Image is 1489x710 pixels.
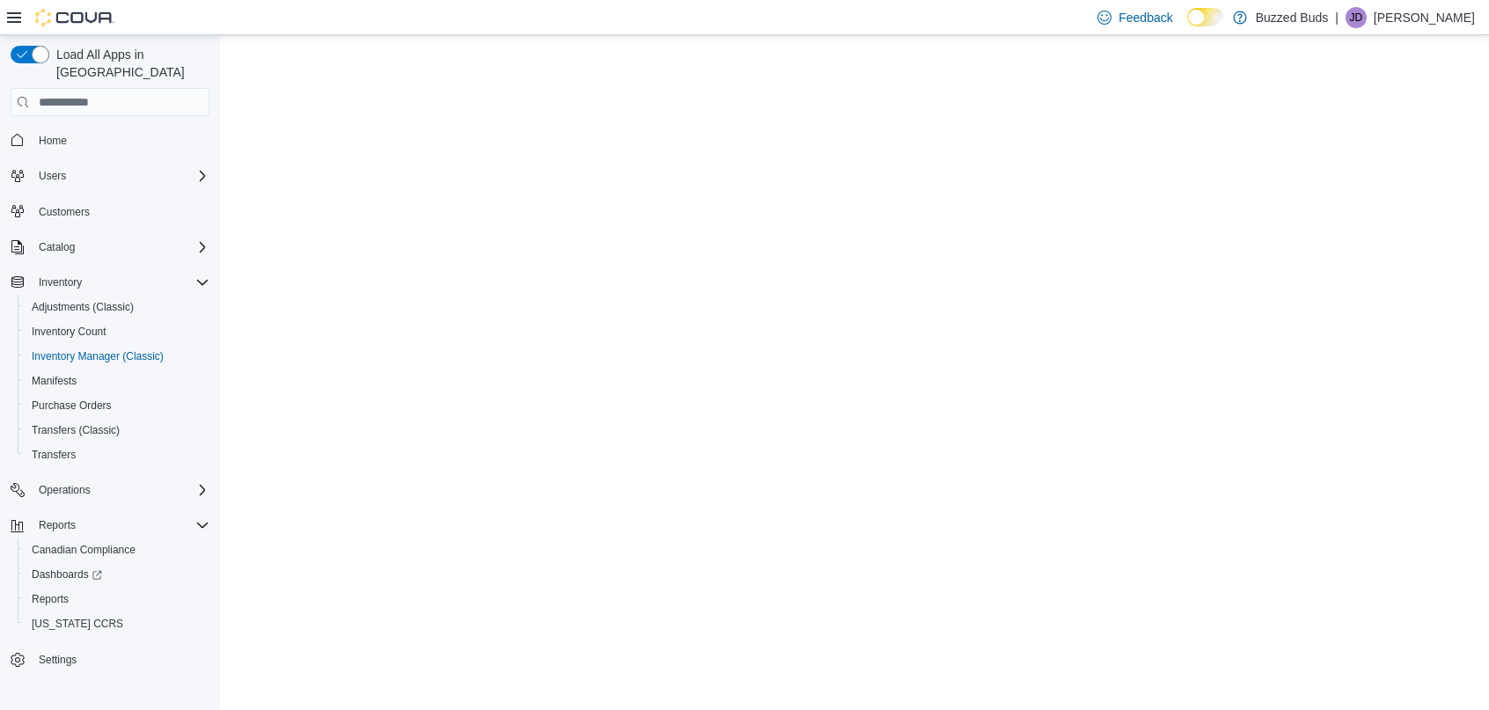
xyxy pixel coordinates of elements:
span: Canadian Compliance [25,539,209,560]
button: Transfers [18,443,216,467]
span: Inventory Manager (Classic) [32,349,164,363]
div: Jack Davidson [1346,7,1367,28]
span: Manifests [32,374,77,388]
a: Settings [32,649,84,670]
span: Transfers (Classic) [25,420,209,441]
img: Cova [35,9,114,26]
span: Inventory Count [25,321,209,342]
a: Canadian Compliance [25,539,143,560]
p: Buzzed Buds [1256,7,1329,28]
button: Reports [4,513,216,538]
a: Customers [32,201,97,223]
span: Customers [39,205,90,219]
span: Adjustments (Classic) [25,296,209,318]
span: Inventory Count [32,325,106,339]
span: Purchase Orders [25,395,209,416]
button: Purchase Orders [18,393,216,418]
span: Canadian Compliance [32,543,136,557]
button: [US_STATE] CCRS [18,611,216,636]
span: Transfers (Classic) [32,423,120,437]
span: Transfers [25,444,209,465]
span: Adjustments (Classic) [32,300,134,314]
span: Inventory [39,275,82,289]
button: Transfers (Classic) [18,418,216,443]
span: Transfers [32,448,76,462]
button: Inventory Manager (Classic) [18,344,216,369]
span: Reports [39,518,76,532]
button: Reports [18,587,216,611]
button: Users [4,164,216,188]
span: Settings [39,653,77,667]
span: Reports [32,592,69,606]
span: Reports [32,515,209,536]
button: Canadian Compliance [18,538,216,562]
span: Catalog [39,240,75,254]
button: Settings [4,647,216,672]
button: Operations [32,479,98,501]
button: Catalog [4,235,216,260]
button: Catalog [32,237,82,258]
button: Reports [32,515,83,536]
a: Adjustments (Classic) [25,296,141,318]
span: Dashboards [32,567,102,582]
p: | [1335,7,1339,28]
button: Inventory [4,270,216,295]
span: Load All Apps in [GEOGRAPHIC_DATA] [49,46,209,81]
span: Feedback [1119,9,1172,26]
span: [US_STATE] CCRS [32,617,123,631]
a: Transfers [25,444,83,465]
span: Manifests [25,370,209,392]
button: Customers [4,199,216,224]
a: [US_STATE] CCRS [25,613,130,634]
button: Adjustments (Classic) [18,295,216,319]
span: Users [39,169,66,183]
span: Inventory Manager (Classic) [25,346,209,367]
span: Dark Mode [1187,26,1188,27]
a: Purchase Orders [25,395,119,416]
span: Washington CCRS [25,613,209,634]
span: Home [32,128,209,150]
button: Manifests [18,369,216,393]
span: Customers [32,201,209,223]
button: Inventory [32,272,89,293]
a: Home [32,130,74,151]
button: Inventory Count [18,319,216,344]
input: Dark Mode [1187,8,1224,26]
span: Inventory [32,272,209,293]
a: Manifests [25,370,84,392]
span: Dashboards [25,564,209,585]
button: Operations [4,478,216,502]
button: Home [4,127,216,152]
span: Operations [32,479,209,501]
a: Dashboards [25,564,109,585]
span: Users [32,165,209,187]
span: Purchase Orders [32,399,112,413]
span: JD [1350,7,1363,28]
span: Catalog [32,237,209,258]
span: Reports [25,589,209,610]
a: Reports [25,589,76,610]
span: Operations [39,483,91,497]
a: Inventory Manager (Classic) [25,346,171,367]
span: Settings [32,648,209,670]
p: [PERSON_NAME] [1374,7,1475,28]
a: Inventory Count [25,321,114,342]
button: Users [32,165,73,187]
a: Transfers (Classic) [25,420,127,441]
span: Home [39,134,67,148]
a: Dashboards [18,562,216,587]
